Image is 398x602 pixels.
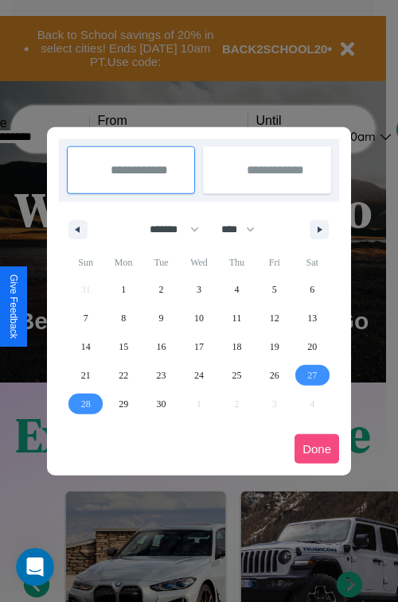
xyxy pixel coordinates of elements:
[104,361,142,390] button: 22
[272,275,277,304] span: 5
[142,250,180,275] span: Tue
[197,275,201,304] span: 3
[121,275,126,304] span: 1
[294,332,331,361] button: 20
[256,304,293,332] button: 12
[84,304,88,332] span: 7
[180,275,217,304] button: 3
[218,250,256,275] span: Thu
[218,304,256,332] button: 11
[16,548,54,586] iframe: Intercom live chat
[8,274,19,339] div: Give Feedback
[67,361,104,390] button: 21
[270,332,279,361] span: 19
[121,304,126,332] span: 8
[218,275,256,304] button: 4
[104,332,142,361] button: 15
[67,304,104,332] button: 7
[232,361,241,390] span: 25
[180,304,217,332] button: 10
[307,304,317,332] span: 13
[180,361,217,390] button: 24
[307,332,317,361] span: 20
[294,250,331,275] span: Sat
[142,275,180,304] button: 2
[119,332,128,361] span: 15
[81,390,91,418] span: 28
[234,275,239,304] span: 4
[67,332,104,361] button: 14
[294,361,331,390] button: 27
[218,361,256,390] button: 25
[104,275,142,304] button: 1
[67,390,104,418] button: 28
[67,250,104,275] span: Sun
[256,275,293,304] button: 5
[157,390,166,418] span: 30
[157,332,166,361] span: 16
[104,304,142,332] button: 8
[232,304,242,332] span: 11
[256,361,293,390] button: 26
[142,304,180,332] button: 9
[294,304,331,332] button: 13
[119,361,128,390] span: 22
[104,250,142,275] span: Mon
[256,250,293,275] span: Fri
[194,361,204,390] span: 24
[270,361,279,390] span: 26
[159,304,164,332] span: 9
[194,304,204,332] span: 10
[232,332,241,361] span: 18
[295,434,339,464] button: Done
[104,390,142,418] button: 29
[256,332,293,361] button: 19
[142,361,180,390] button: 23
[307,361,317,390] span: 27
[81,332,91,361] span: 14
[194,332,204,361] span: 17
[294,275,331,304] button: 6
[142,332,180,361] button: 16
[157,361,166,390] span: 23
[142,390,180,418] button: 30
[81,361,91,390] span: 21
[310,275,314,304] span: 6
[159,275,164,304] span: 2
[270,304,279,332] span: 12
[180,250,217,275] span: Wed
[180,332,217,361] button: 17
[119,390,128,418] span: 29
[218,332,256,361] button: 18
